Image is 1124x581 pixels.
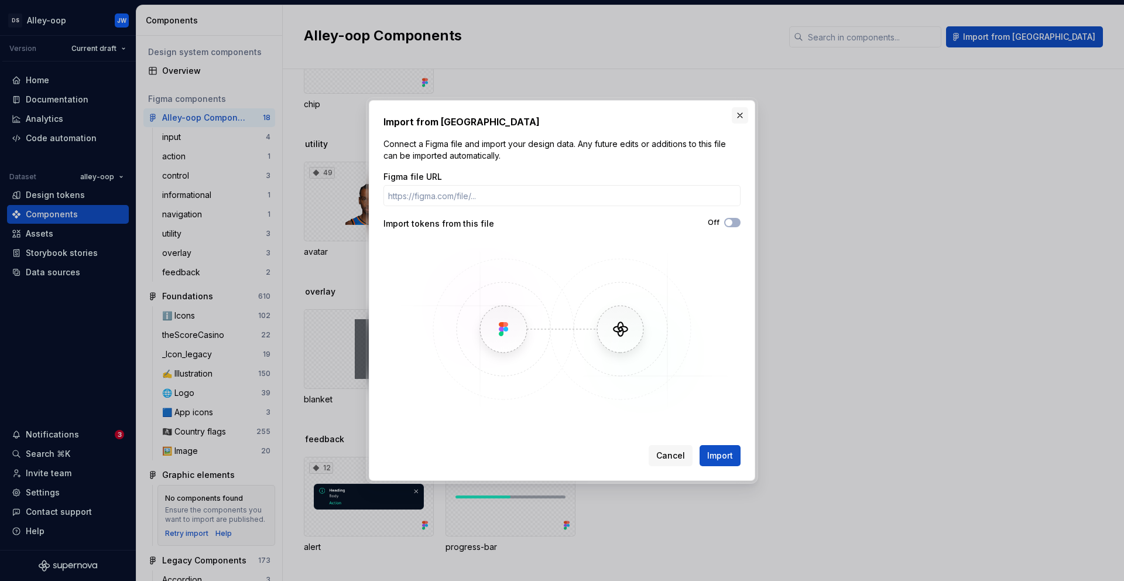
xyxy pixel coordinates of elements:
[708,218,719,227] label: Off
[707,450,733,462] span: Import
[656,450,685,462] span: Cancel
[649,445,693,466] button: Cancel
[700,445,741,466] button: Import
[383,185,741,206] input: https://figma.com/file/...
[383,218,562,230] div: Import tokens from this file
[383,171,442,183] label: Figma file URL
[383,138,741,162] p: Connect a Figma file and import your design data. Any future edits or additions to this file can ...
[383,115,741,129] h2: Import from [GEOGRAPHIC_DATA]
